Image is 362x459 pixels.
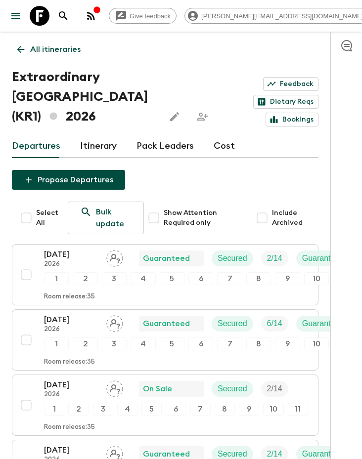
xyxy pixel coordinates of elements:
[246,337,271,350] div: 8
[267,318,282,330] p: 6 / 14
[93,403,113,416] div: 3
[136,134,194,158] a: Pack Leaders
[106,449,123,457] span: Assign pack leader
[44,260,98,268] p: 2026
[218,252,247,264] p: Secured
[68,403,89,416] div: 2
[73,337,97,350] div: 2
[141,403,162,416] div: 5
[44,337,69,350] div: 1
[131,272,155,285] div: 4
[44,249,98,260] p: [DATE]
[143,252,190,264] p: Guaranteed
[44,358,95,366] p: Room release: 35
[80,134,117,158] a: Itinerary
[30,43,81,55] p: All itineraries
[160,272,184,285] div: 5
[12,134,60,158] a: Departures
[263,403,283,416] div: 10
[218,383,247,395] p: Secured
[106,318,123,326] span: Assign pack leader
[44,326,98,334] p: 2026
[267,383,282,395] p: 2 / 14
[124,12,176,20] span: Give feedback
[106,253,123,261] span: Assign pack leader
[246,272,271,285] div: 8
[217,272,242,285] div: 7
[275,337,300,350] div: 9
[109,8,177,24] a: Give feedback
[12,375,318,436] button: [DATE]2026Assign pack leaderOn SaleSecuredTrip Fill1234567891011Room release:35
[6,6,26,26] button: menu
[131,337,155,350] div: 4
[212,250,253,266] div: Secured
[36,208,60,228] span: Select All
[302,318,344,330] p: Guaranteed
[53,6,73,26] button: search adventures
[267,252,282,264] p: 2 / 14
[96,206,132,230] p: Bulk update
[44,444,98,456] p: [DATE]
[12,40,86,59] a: All itineraries
[266,113,318,126] a: Bookings
[190,403,211,416] div: 7
[44,272,69,285] div: 1
[261,250,288,266] div: Trip Fill
[44,391,98,399] p: 2026
[44,403,64,416] div: 1
[263,77,318,91] a: Feedback
[212,316,253,332] div: Secured
[272,208,318,228] span: Include Archived
[44,314,98,326] p: [DATE]
[188,337,213,350] div: 6
[12,309,318,371] button: [DATE]2026Assign pack leaderGuaranteedSecuredTrip FillGuaranteed1234567891011Room release:35
[192,107,212,126] span: Share this itinerary
[102,272,127,285] div: 3
[44,379,98,391] p: [DATE]
[304,272,329,285] div: 10
[102,337,127,350] div: 3
[12,170,125,190] button: Propose Departures
[217,337,242,350] div: 7
[288,403,308,416] div: 11
[218,318,247,330] p: Secured
[261,316,288,332] div: Trip Fill
[44,293,95,301] p: Room release: 35
[143,318,190,330] p: Guaranteed
[117,403,137,416] div: 4
[239,403,259,416] div: 9
[275,272,300,285] div: 9
[143,383,172,395] p: On Sale
[73,272,97,285] div: 2
[212,381,253,397] div: Secured
[166,403,186,416] div: 6
[253,95,318,109] a: Dietary Reqs
[12,67,157,126] h1: Extraordinary [GEOGRAPHIC_DATA] (KR1) 2026
[165,107,184,126] button: Edit this itinerary
[214,134,235,158] a: Cost
[188,272,213,285] div: 6
[215,403,235,416] div: 8
[106,383,123,391] span: Assign pack leader
[68,202,144,234] a: Bulk update
[302,252,344,264] p: Guaranteed
[12,244,318,305] button: [DATE]2026Assign pack leaderGuaranteedSecuredTrip FillGuaranteed1234567891011Room release:35
[304,337,329,350] div: 10
[261,381,288,397] div: Trip Fill
[164,208,248,228] span: Show Attention Required only
[160,337,184,350] div: 5
[44,423,95,431] p: Room release: 35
